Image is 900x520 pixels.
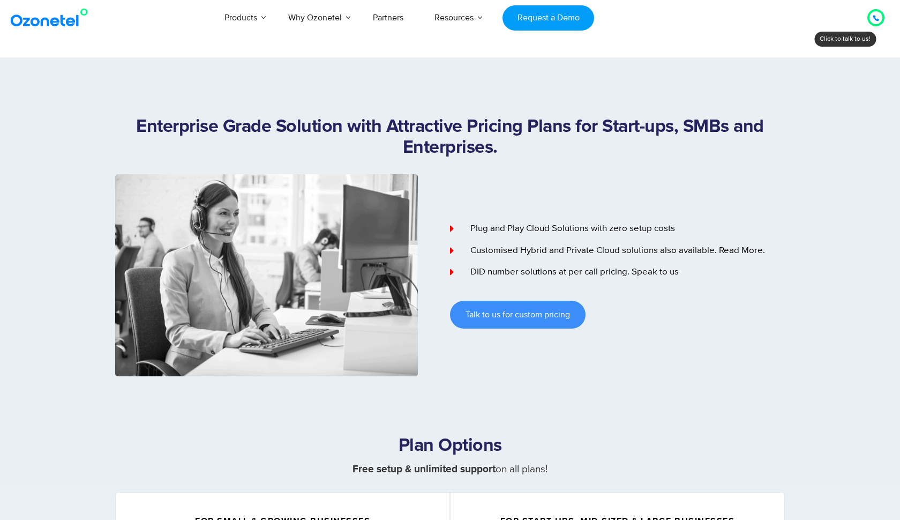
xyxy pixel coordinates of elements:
[468,265,679,279] span: DID number solutions at per call pricing. Speak to us
[352,463,547,476] span: on all plans!
[115,435,785,457] h2: Plan Options
[352,464,496,474] strong: Free setup & unlimited support
[450,301,586,329] a: Talk to us for custom pricing
[468,244,765,258] span: Customised Hybrid and Private Cloud solutions also available. Read More.
[468,222,675,236] span: Plug and Play Cloud Solutions with zero setup costs
[450,222,785,236] a: Plug and Play Cloud Solutions with zero setup costs
[466,310,570,319] span: Talk to us for custom pricing
[450,244,785,258] a: Customised Hybrid and Private Cloud solutions also available. Read More.
[115,116,785,158] h1: Enterprise Grade Solution with Attractive Pricing Plans for Start-ups, SMBs and Enterprises.
[502,5,594,31] a: Request a Demo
